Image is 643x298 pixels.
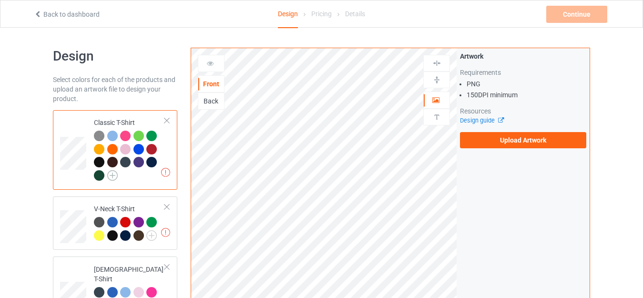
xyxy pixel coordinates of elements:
[53,196,177,250] div: V-Neck T-Shirt
[311,0,332,27] div: Pricing
[460,117,503,124] a: Design guide
[460,51,586,61] div: Artwork
[467,79,586,89] li: PNG
[460,68,586,77] div: Requirements
[460,132,586,148] label: Upload Artwork
[146,230,157,241] img: svg+xml;base64,PD94bWwgdmVyc2lvbj0iMS4wIiBlbmNvZGluZz0iVVRGLTgiPz4KPHN2ZyB3aWR0aD0iMjJweCIgaGVpZ2...
[53,110,177,190] div: Classic T-Shirt
[460,106,586,116] div: Resources
[432,75,441,84] img: svg%3E%0A
[198,79,224,89] div: Front
[467,90,586,100] li: 150 DPI minimum
[53,75,177,103] div: Select colors for each of the products and upload an artwork file to design your product.
[278,0,298,28] div: Design
[94,118,165,180] div: Classic T-Shirt
[94,131,104,141] img: heather_texture.png
[34,10,100,18] a: Back to dashboard
[432,59,441,68] img: svg%3E%0A
[432,113,441,122] img: svg%3E%0A
[53,48,177,65] h1: Design
[161,228,170,237] img: exclamation icon
[161,168,170,177] img: exclamation icon
[94,204,165,240] div: V-Neck T-Shirt
[198,96,224,106] div: Back
[107,170,118,181] img: svg+xml;base64,PD94bWwgdmVyc2lvbj0iMS4wIiBlbmNvZGluZz0iVVRGLTgiPz4KPHN2ZyB3aWR0aD0iMjJweCIgaGVpZ2...
[345,0,365,27] div: Details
